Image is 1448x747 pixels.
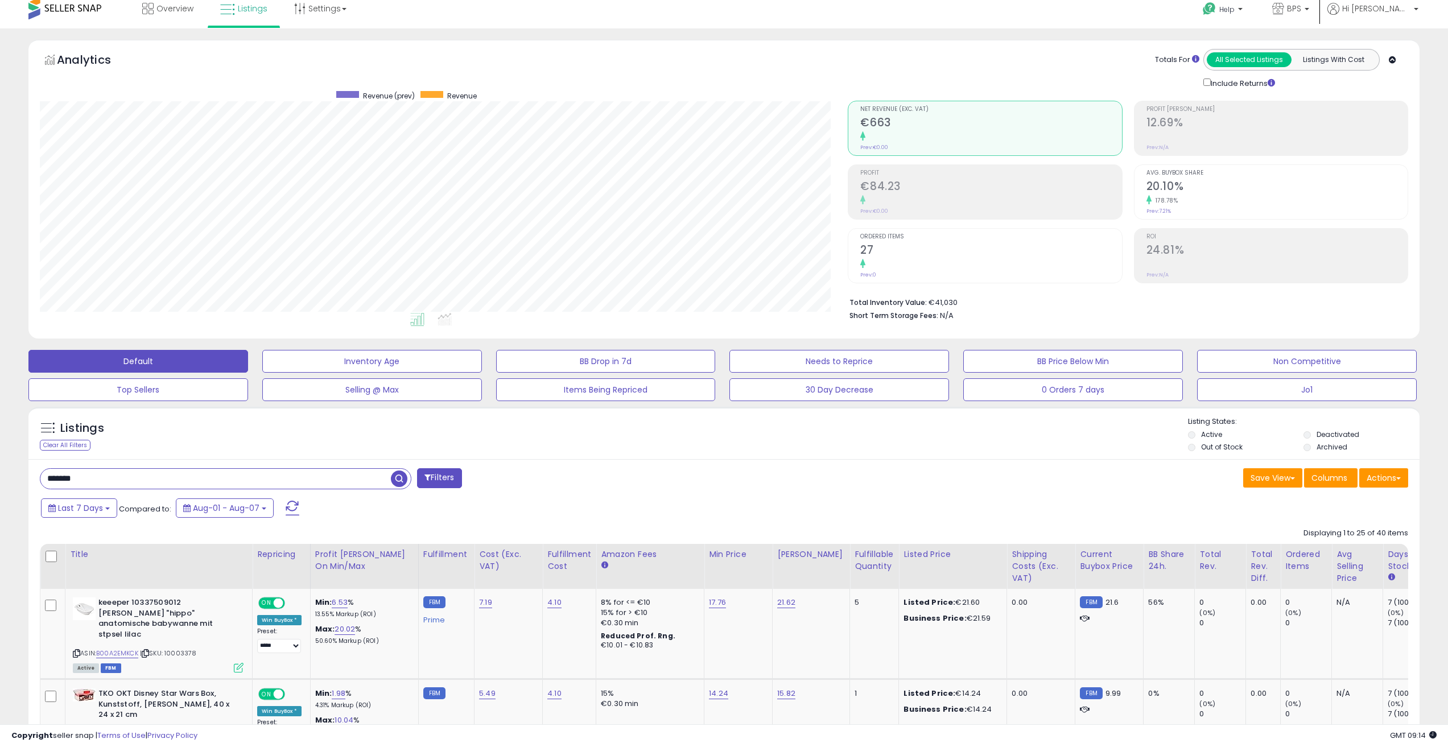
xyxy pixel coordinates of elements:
[1146,244,1408,259] h2: 24.81%
[1317,442,1347,452] label: Archived
[1197,378,1417,401] button: Jo1
[423,611,465,625] div: Prime
[1012,688,1066,699] div: 0.00
[860,234,1121,240] span: Ordered Items
[257,628,302,653] div: Preset:
[709,597,726,608] a: 17.76
[41,498,117,518] button: Last 7 Days
[547,688,562,699] a: 4.10
[777,597,795,608] a: 21.62
[849,298,927,307] b: Total Inventory Value:
[11,731,197,741] div: seller snap | |
[777,688,795,699] a: 15.82
[262,378,482,401] button: Selling @ Max
[1359,468,1408,488] button: Actions
[257,706,302,716] div: Win BuyBox *
[1285,548,1327,572] div: Ordered Items
[601,618,695,628] div: €0.30 min
[1146,208,1171,214] small: Prev: 7.21%
[1342,3,1410,14] span: Hi [PERSON_NAME]
[601,699,695,709] div: €0.30 min
[283,599,302,608] span: OFF
[1080,687,1102,699] small: FBM
[601,631,675,641] b: Reduced Prof. Rng.
[855,548,894,572] div: Fulfillable Quantity
[283,690,302,699] span: OFF
[259,599,274,608] span: ON
[496,378,716,401] button: Items Being Repriced
[1199,709,1245,719] div: 0
[963,378,1183,401] button: 0 Orders 7 days
[73,688,96,701] img: 41mjR4XsuWL._SL40_.jpg
[193,502,259,514] span: Aug-01 - Aug-07
[1251,548,1276,584] div: Total Rev. Diff.
[257,615,302,625] div: Win BuyBox *
[98,688,237,723] b: TKO OKT Disney Star Wars Box, Kunststoff, [PERSON_NAME], 40 x 24 x 21 cm
[98,597,237,642] b: keeeper 10337509012 [PERSON_NAME] "hippo" anatomische babywanne mit stpsel lilac
[315,701,410,709] p: 4.31% Markup (ROI)
[709,688,728,699] a: 14.24
[315,624,410,645] div: %
[1080,596,1102,608] small: FBM
[1146,106,1408,113] span: Profit [PERSON_NAME]
[1388,699,1404,708] small: (0%)
[1199,699,1215,708] small: (0%)
[58,502,103,514] span: Last 7 Days
[904,613,966,624] b: Business Price:
[423,596,445,608] small: FBM
[140,649,197,658] span: | SKU: 10003378
[1188,416,1420,427] p: Listing States:
[119,503,171,514] span: Compared to:
[447,91,477,101] span: Revenue
[601,597,695,608] div: 8% for <= €10
[1388,572,1395,583] small: Days In Stock.
[1146,144,1169,151] small: Prev: N/A
[1285,699,1301,708] small: (0%)
[855,688,890,699] div: 1
[147,730,197,741] a: Privacy Policy
[363,91,415,101] span: Revenue (prev)
[257,548,306,560] div: Repricing
[601,560,608,571] small: Amazon Fees.
[176,498,274,518] button: Aug-01 - Aug-07
[1336,548,1378,584] div: Avg Selling Price
[262,350,482,373] button: Inventory Age
[729,350,949,373] button: Needs to Reprice
[904,688,955,699] b: Listed Price:
[1388,548,1429,572] div: Days In Stock
[1304,468,1358,488] button: Columns
[1336,597,1374,608] div: N/A
[547,548,591,572] div: Fulfillment Cost
[335,624,355,635] a: 20.02
[1105,688,1121,699] span: 9.99
[417,468,461,488] button: Filters
[1199,618,1245,628] div: 0
[1012,597,1066,608] div: 0.00
[315,597,410,618] div: %
[709,548,768,560] div: Min Price
[1146,170,1408,176] span: Avg. Buybox Share
[1201,430,1222,439] label: Active
[1291,52,1376,67] button: Listings With Cost
[60,420,104,436] h5: Listings
[1388,618,1434,628] div: 7 (100%)
[310,544,418,589] th: The percentage added to the cost of goods (COGS) that forms the calculator for Min & Max prices.
[73,597,244,671] div: ASIN:
[315,637,410,645] p: 50.60% Markup (ROI)
[73,663,99,673] span: All listings currently available for purchase on Amazon
[1202,2,1216,16] i: Get Help
[1195,76,1289,89] div: Include Returns
[1287,3,1301,14] span: BPS
[97,730,146,741] a: Terms of Use
[860,170,1121,176] span: Profit
[1207,52,1292,67] button: All Selected Listings
[423,548,469,560] div: Fulfillment
[601,688,695,699] div: 15%
[860,180,1121,195] h2: €84.23
[28,378,248,401] button: Top Sellers
[315,624,335,634] b: Max:
[904,597,955,608] b: Listed Price:
[1155,55,1199,65] div: Totals For
[904,704,998,715] div: €14.24
[315,688,332,699] b: Min:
